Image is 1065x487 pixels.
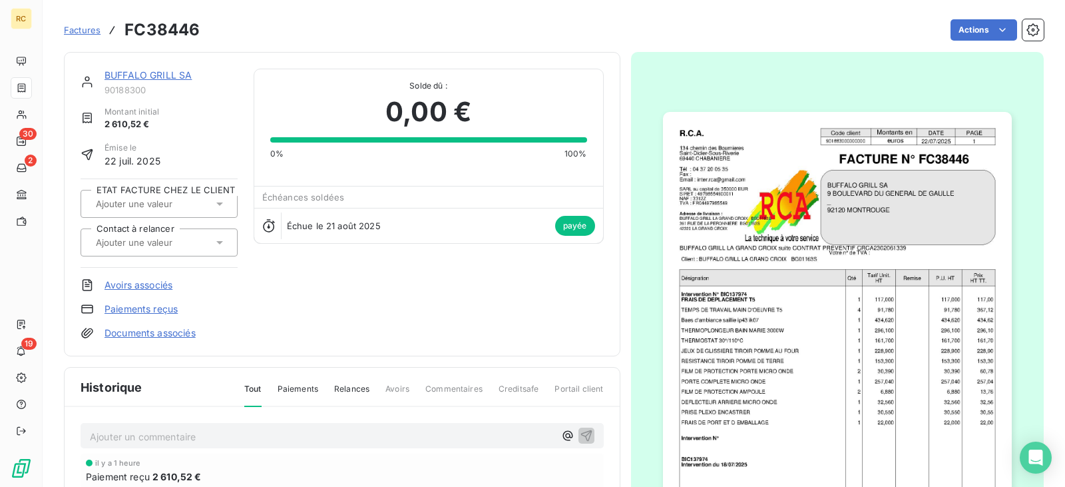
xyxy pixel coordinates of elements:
[278,383,318,406] span: Paiements
[95,237,228,248] input: Ajouter une valeur
[270,148,284,160] span: 0%
[105,142,160,154] span: Émise le
[95,198,228,210] input: Ajouter une valeur
[25,155,37,167] span: 2
[425,383,483,406] span: Commentaires
[951,19,1017,41] button: Actions
[554,383,603,406] span: Portail client
[262,192,345,203] span: Échéances soldées
[105,106,159,118] span: Montant initial
[105,326,196,340] a: Documents associés
[105,154,160,168] span: 22 juil. 2025
[64,25,101,35] span: Factures
[105,278,172,292] a: Avoirs associés
[564,148,587,160] span: 100%
[152,470,202,484] span: 2 610,52 €
[95,459,140,467] span: il y a 1 heure
[81,378,142,396] span: Historique
[244,383,262,407] span: Tout
[124,18,200,42] h3: FC38446
[105,302,178,316] a: Paiements reçus
[105,118,159,131] span: 2 610,52 €
[270,80,587,92] span: Solde dû :
[11,458,32,479] img: Logo LeanPay
[334,383,369,406] span: Relances
[64,23,101,37] a: Factures
[11,8,32,29] div: RC
[555,216,595,236] span: payée
[19,128,37,140] span: 30
[499,383,539,406] span: Creditsafe
[21,338,37,350] span: 19
[385,92,471,132] span: 0,00 €
[1020,442,1052,474] div: Open Intercom Messenger
[105,69,192,81] a: BUFFALO GRILL SA
[86,470,150,484] span: Paiement reçu
[287,221,381,231] span: Échue le 21 août 2025
[385,383,409,406] span: Avoirs
[105,85,238,95] span: 90188300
